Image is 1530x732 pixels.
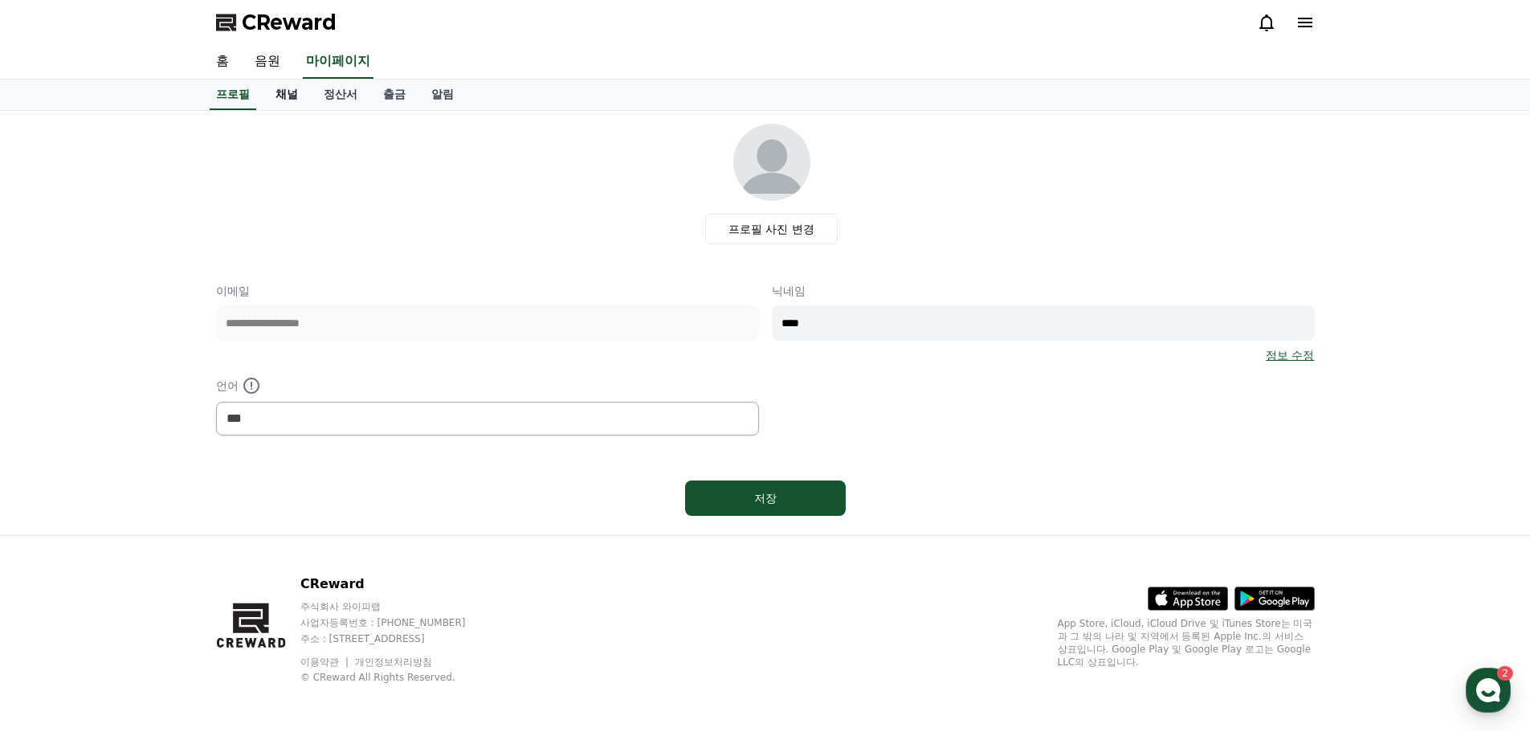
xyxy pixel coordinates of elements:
[300,656,351,668] a: 이용약관
[355,656,432,668] a: 개인정보처리방침
[370,80,418,110] a: 출금
[303,45,373,79] a: 마이페이지
[733,124,810,201] img: profile_image
[51,534,60,546] span: 홈
[203,45,242,79] a: 홈
[242,45,293,79] a: 음원
[300,671,496,684] p: © CReward All Rights Reserved.
[300,600,496,613] p: 주식회사 와이피랩
[418,80,467,110] a: 알림
[216,10,337,35] a: CReward
[163,509,169,521] span: 2
[216,376,759,395] p: 언어
[207,509,308,550] a: 설정
[1266,347,1314,363] a: 정보 수정
[705,214,838,244] label: 프로필 사진 변경
[772,283,1315,299] p: 닉네임
[300,632,496,645] p: 주소 : [STREET_ADDRESS]
[300,616,496,629] p: 사업자등록번호 : [PHONE_NUMBER]
[685,481,846,516] button: 저장
[106,509,207,550] a: 2대화
[242,10,337,35] span: CReward
[5,509,106,550] a: 홈
[1058,617,1315,669] p: App Store, iCloud, iCloud Drive 및 iTunes Store는 미국과 그 밖의 나라 및 지역에서 등록된 Apple Inc.의 서비스 상표입니다. Goo...
[147,534,166,547] span: 대화
[216,283,759,299] p: 이메일
[263,80,311,110] a: 채널
[300,575,496,594] p: CReward
[248,534,267,546] span: 설정
[717,490,814,506] div: 저장
[210,80,256,110] a: 프로필
[311,80,370,110] a: 정산서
